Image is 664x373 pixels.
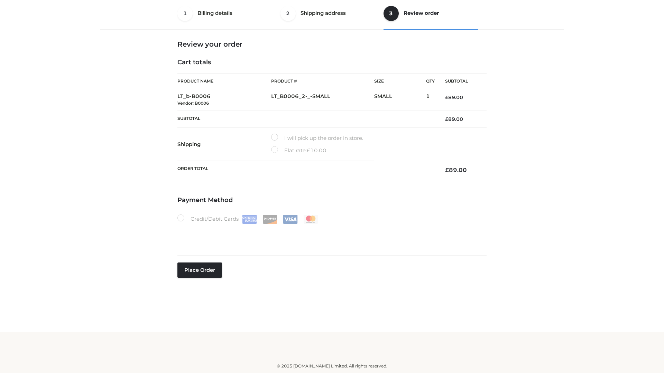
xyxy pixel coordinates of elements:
div: © 2025 [DOMAIN_NAME] Limited. All rights reserved. [103,363,561,370]
th: Size [374,74,423,89]
span: £ [307,147,310,154]
h4: Cart totals [177,59,487,66]
td: SMALL [374,89,426,111]
th: Qty [426,73,435,89]
img: Amex [242,215,257,224]
td: 1 [426,89,435,111]
bdi: 89.00 [445,166,467,173]
h4: Payment Method [177,197,487,204]
th: Subtotal [177,111,435,127]
bdi: 89.00 [445,116,463,122]
img: Discover [262,215,277,224]
th: Shipping [177,128,271,161]
h3: Review your order [177,40,487,48]
th: Order Total [177,161,435,179]
span: £ [445,94,448,101]
th: Product # [271,73,374,89]
th: Subtotal [435,74,487,89]
small: Vendor: B0006 [177,101,209,106]
label: I will pick up the order in store. [271,134,363,143]
img: Visa [283,215,298,224]
th: Product Name [177,73,271,89]
bdi: 89.00 [445,94,463,101]
bdi: 10.00 [307,147,326,154]
label: Credit/Debit Cards [177,214,319,224]
img: Mastercard [303,215,318,224]
iframe: Secure payment input frame [176,222,485,248]
td: LT_B0006_2-_-SMALL [271,89,374,111]
td: LT_b-B0006 [177,89,271,111]
span: £ [445,166,449,173]
button: Place order [177,262,222,278]
label: Flat rate: [271,146,326,155]
span: £ [445,116,448,122]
